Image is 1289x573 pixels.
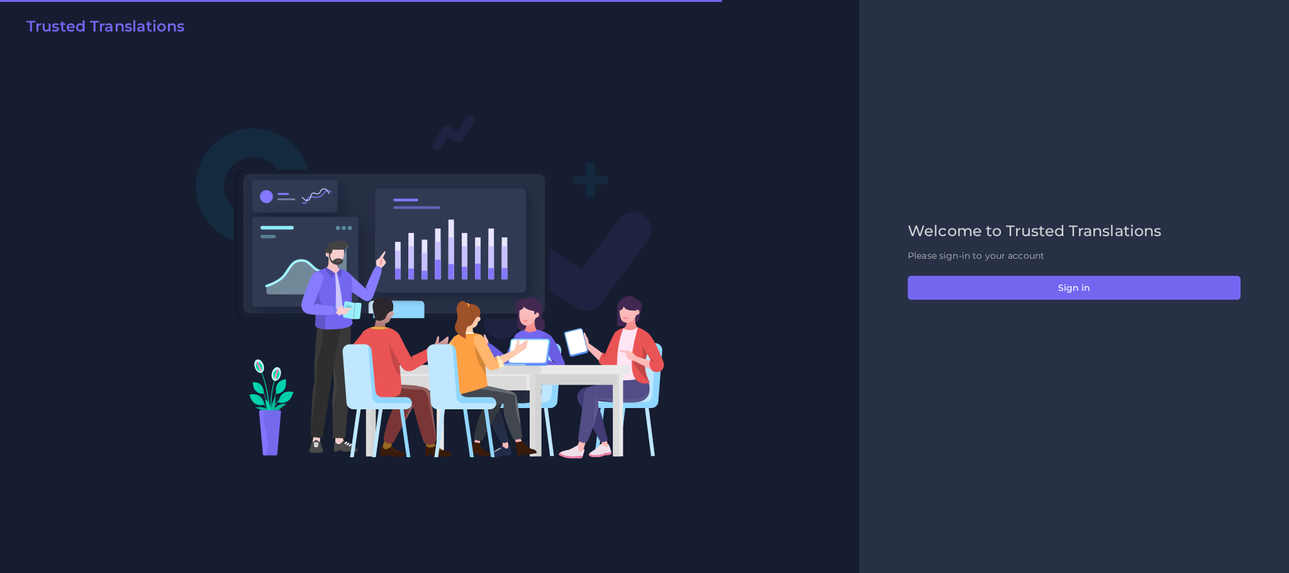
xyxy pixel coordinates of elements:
p: Please sign-in to your account [908,249,1241,263]
img: Login V2 [195,115,665,459]
h2: Trusted Translations [26,18,184,36]
a: Trusted Translations [18,18,184,40]
h2: Welcome to Trusted Translations [908,222,1241,241]
button: Sign in [908,276,1241,300]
